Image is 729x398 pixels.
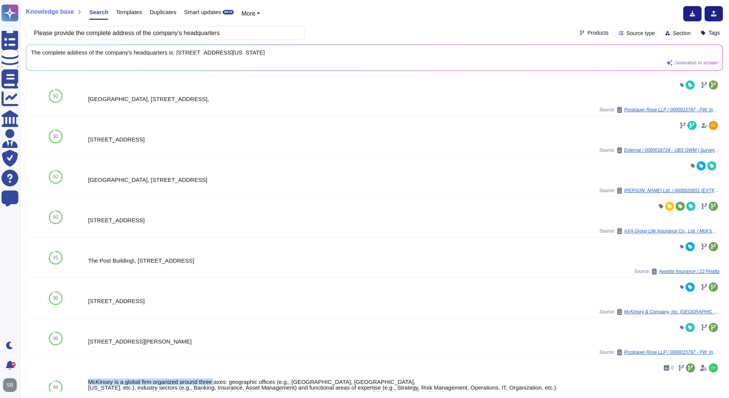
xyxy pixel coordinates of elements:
[53,94,58,98] span: 92
[116,9,142,15] span: Templates
[599,228,719,234] span: Source:
[3,378,17,392] img: user
[88,298,719,304] div: [STREET_ADDRESS]
[88,339,719,344] div: [STREET_ADDRESS][PERSON_NAME]
[2,377,22,393] button: user
[88,258,719,263] div: The Post Building\, [STREET_ADDRESS]
[674,61,718,65] span: Generative AI answer
[150,9,177,15] span: Duplicates
[11,362,16,367] div: 9+
[599,147,719,153] span: Source:
[31,50,718,55] span: The complete address of the company's headquarters is: [STREET_ADDRESS][US_STATE]
[88,96,719,102] div: [GEOGRAPHIC_DATA], [STREET_ADDRESS],
[626,30,655,36] span: Source type
[624,350,719,355] span: Proskauer Rose LLP / 0000015797 - FW: Invoice Submission: Consulting Services Fees: Resiliency Pl...
[26,9,74,15] span: Knowledge base
[709,121,718,130] img: user
[599,349,719,355] span: Source:
[599,309,719,315] span: Source:
[53,336,58,341] span: 90
[88,136,719,142] div: [STREET_ADDRESS]
[624,310,719,314] span: McKinsey & Company, Inc. [GEOGRAPHIC_DATA] / ING Supplier Questionnaire AllInOne
[634,268,719,274] span: Source:
[53,385,58,390] span: 86
[624,229,719,233] span: AXA Group Life Insurance Co., Ltd. / McK's company profile for RFP
[624,188,719,193] span: [PERSON_NAME] Ltd. / 0000020651 [EXT][PERSON_NAME] Due Diligence Questionnaire
[241,10,255,17] span: More
[184,9,222,15] span: Smart updates
[88,177,719,183] div: [GEOGRAPHIC_DATA], [STREET_ADDRESS]
[599,107,719,113] span: Source:
[53,134,58,139] span: 92
[599,188,719,194] span: Source:
[30,26,297,40] input: Search a question or template...
[709,363,718,372] img: user
[659,269,719,274] span: Avantia Insurance / 22 Finalta
[588,30,609,35] span: Products
[624,148,719,152] span: External / 0000018724 - UBS GWM | Survey Questionnaire to be filled
[241,9,260,18] button: More
[624,108,719,112] span: Proskauer Rose LLP / 0000015797 - FW: Invoice Submission: Consulting Services Fees: Resiliency Pl...
[671,366,674,370] span: 0
[708,30,720,35] span: Tags
[53,215,58,220] span: 92
[89,9,108,15] span: Search
[223,10,234,14] div: BETA
[88,217,719,223] div: [STREET_ADDRESS]
[53,255,58,260] span: 91
[53,296,58,300] span: 90
[673,30,691,36] span: Section
[53,175,58,179] span: 92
